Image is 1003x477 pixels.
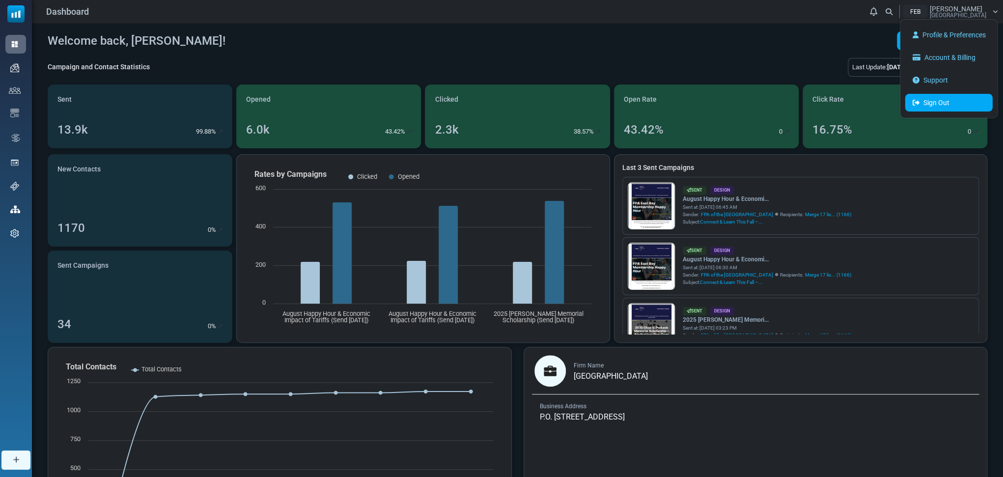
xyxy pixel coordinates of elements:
div: 1170 [57,219,85,237]
a: Register Now [153,432,194,440]
a: August Happy Hour & Economi... [683,255,851,264]
p: 0 [208,321,211,331]
div: Last Update: [848,58,919,77]
p: 👉 [33,431,306,441]
span: FPA of the [GEOGRAPHIC_DATA] [701,271,773,279]
div: Design [710,307,734,315]
span: Open Rate [624,94,657,105]
img: campaigns-icon.png [10,63,19,72]
a: Merge 17 lis... (1166) [805,271,851,279]
a: 2025 [PERSON_NAME] Memori... [683,315,851,324]
p: Whether you're a NexGen member or a seasoned planner, this happy hour is for in our chapter. Come... [33,364,306,393]
span: Firm Name [574,362,604,369]
text: Total Contacts [141,365,182,373]
a: Merge 17 lis... (1166) [805,332,851,339]
a: Create Email Campaign [897,31,987,50]
p: [PERSON_NAME] was a passionate advocate for financial education and dedicated countless hours to ... [33,346,306,384]
div: Design [710,247,734,255]
span: Two Events. One Goal: Grow Your Network & Your Knowledge. [33,82,306,92]
div: Sent at: [DATE] 06:30 AM [683,264,851,271]
span: From casual connections to expert insights, [GEOGRAPHIC_DATA] has something for everyone this fal... [38,278,301,295]
strong: Special thanks to our sponsor: [119,432,220,440]
span: FPA of the [GEOGRAPHIC_DATA] [701,211,773,218]
p: 38.57% [574,127,594,137]
img: dashboard-icon-active.svg [10,40,19,49]
svg: Rates by Campaigns [245,163,601,335]
img: settings-icon.svg [10,229,19,238]
img: landing_pages.svg [10,158,19,167]
span: [GEOGRAPHIC_DATA] [574,371,648,381]
text: 1000 [67,406,81,414]
span: Business Address [540,403,586,410]
p: 👉 [33,412,306,421]
p: The Financial Planning Association of the East Bay is honored to announce the 2025 [PERSON_NAME] ... [33,308,306,337]
p: 99.88% [196,127,216,137]
strong: [PERSON_NAME] [110,460,167,468]
p: Two $1,000 awards [53,420,306,429]
div: Sender: Recipients: [683,332,851,339]
p: This is a , but registration is required. [33,393,306,402]
p: Selection based on academic merit, financial need, and commitment to the profession [53,439,306,458]
div: Subject: [683,279,851,286]
img: mailsoftly_icon_blue_white.svg [7,5,25,23]
img: workflow.svg [10,132,21,143]
div: Campaign and Contact Statistics [48,62,150,72]
img: support-icon.svg [10,182,19,191]
a: Merge 17 lis... (1166) [805,211,851,218]
strong: FPA East Bay Membership Happy Hour [106,326,233,334]
img: FPA East Bay Membership Happy Hour at Chicken Pie Shop [22,108,317,274]
strong: [PERSON_NAME] [110,441,167,449]
div: Sender: Recipients: [683,271,851,279]
a: Support [905,71,993,89]
div: Design [710,186,734,195]
a: Last 3 Sent Campaigns [622,163,979,173]
p: August is wrapping up, and we’ve got two high-impact events lined up for our FPA East Bay communi... [33,277,306,306]
p: Whether you're new to FPA or a long-time member, join us for good conversation, great people, and... [33,364,306,383]
a: August Happy Hour & Economi... [683,195,851,203]
a: [PERSON_NAME][EMAIL_ADDRESS][PERSON_NAME][PERSON_NAME][DOMAIN_NAME] [85,441,287,459]
span: Connect & Learn This Fall –... [700,219,763,224]
p: ✅ Free to attend ✅ Open to members and guests ✅ 1 complimentary drink ticket for FPA Members [33,393,306,421]
p: Open to CFP® individuals and FPA Residency participants [53,429,306,439]
span: Two Events You Don’t Want to Miss – One Starts [DATE]! [46,82,293,92]
div: 13.9k [57,121,88,139]
span: Opened [246,94,271,105]
div: 16.75% [812,121,852,139]
span: Connect & Learn This Fall –... [700,280,763,285]
strong: 📅 [DATE] | 🕓 4:00 PM – 6:00 PM [115,345,223,353]
span: Sent Campaigns [57,260,109,271]
div: 6.0k [246,121,270,139]
span: FPA of the [GEOGRAPHIC_DATA] [701,332,773,339]
text: 1250 [67,377,81,385]
text: Opened [398,173,419,180]
img: Applications Now Open: 2025 Chad V. Perbeck Memorial Scholarship [22,118,317,284]
span: P.O. [STREET_ADDRESS] [540,412,625,421]
strong: Raise a Glass at Our August Happy Hour 🍺 [98,307,241,314]
div: % [208,321,223,331]
em: everyone [45,374,74,382]
text: Clicked [357,173,377,180]
div: Sent at: [DATE] 03:23 PM [683,324,851,332]
text: August Happy Hour & Economic Impact of Tariffs (Send [DATE]) [389,310,476,324]
div: Sent [683,247,706,255]
text: 750 [70,435,81,443]
text: 2025 [PERSON_NAME] Memorial Scholarship (Send [DATE]) [494,310,584,324]
a: Register Now [153,412,194,420]
p: 📍 Chicken Pie Shop, [GEOGRAPHIC_DATA] 📅 [DATE] | 🕓 4:00 PM – 6:00 PM [33,315,306,354]
a: Profile & Preferences [905,26,993,44]
p: 0 [779,127,782,137]
text: Rates by Campaigns [254,169,327,179]
img: contacts-icon.svg [9,87,21,94]
text: 0 [262,299,266,306]
text: 200 [255,261,266,268]
span: Applications Now Open: 2025 [PERSON_NAME] Memorial Scholarship [44,82,295,103]
strong: Scholarship Details [33,402,108,411]
strong: Special thanks to our sponsor: [119,451,220,459]
p: Dear {(first_name)}, [33,288,306,298]
span: New Contacts [57,164,101,174]
div: Sent at: [DATE] 06:45 AM [683,203,851,211]
p: [PERSON_NAME], | [33,431,306,460]
p: 0 [208,225,211,235]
